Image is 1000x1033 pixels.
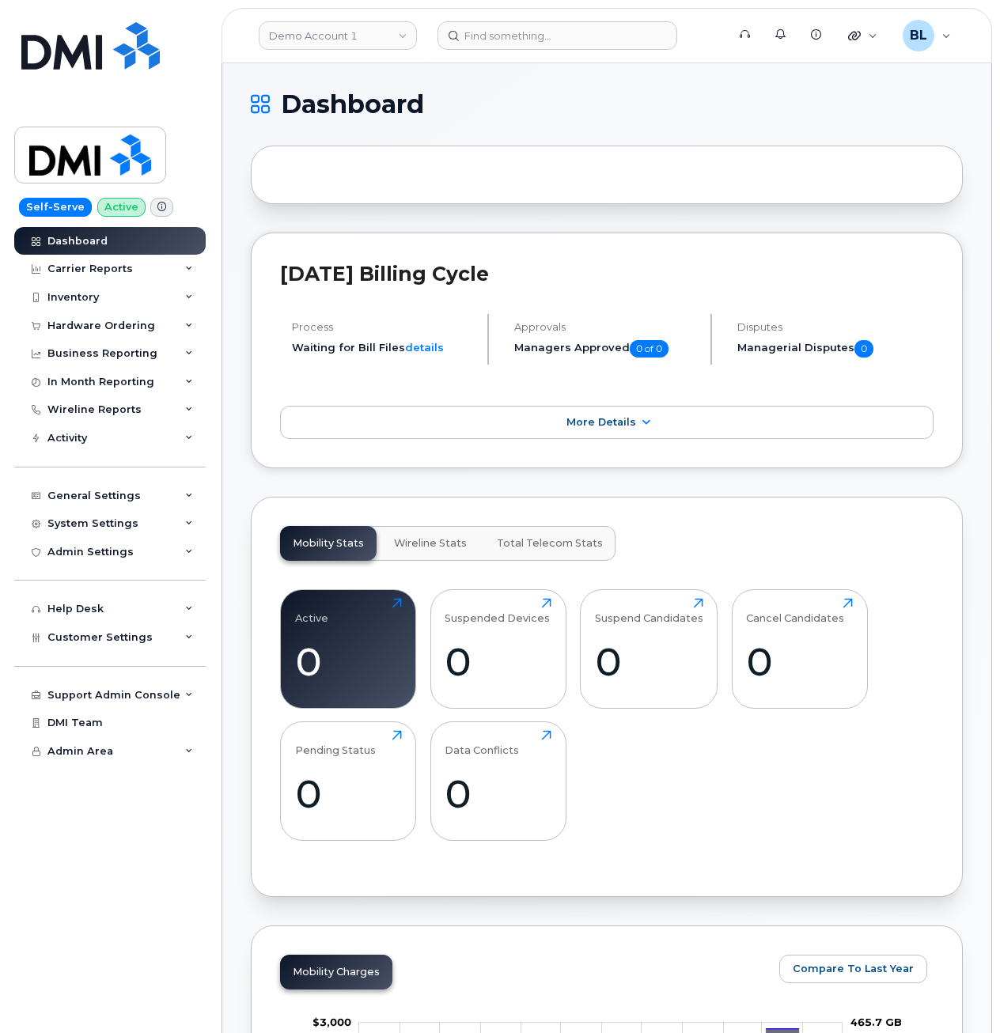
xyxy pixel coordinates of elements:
div: 0 [445,770,551,817]
div: Data Conflicts [445,730,519,756]
div: Suspended Devices [445,598,550,624]
div: 0 [445,638,551,685]
a: Active0 [295,598,402,699]
a: Cancel Candidates0 [746,598,853,699]
a: Suspended Devices0 [445,598,551,699]
button: Compare To Last Year [779,955,927,983]
div: 0 [746,638,853,685]
div: Cancel Candidates [746,598,844,624]
a: Data Conflicts0 [445,730,551,831]
div: Suspend Candidates [595,598,703,624]
h4: Approvals [514,321,696,333]
tspan: $3,000 [312,1016,351,1028]
div: Pending Status [295,730,376,756]
span: 0 [854,340,873,358]
h5: Managers Approved [514,340,696,358]
h4: Process [292,321,474,333]
li: Waiting for Bill Files [292,340,474,355]
h5: Managerial Disputes [737,340,934,358]
h2: [DATE] Billing Cycle [280,262,934,286]
div: Active [295,598,328,624]
a: Suspend Candidates0 [595,598,703,699]
span: Compare To Last Year [793,961,914,976]
tspan: 465.7 GB [850,1016,902,1028]
div: 0 [295,638,402,685]
div: 0 [595,638,703,685]
a: Pending Status0 [295,730,402,831]
span: Dashboard [281,93,424,116]
span: Wireline Stats [394,537,467,550]
div: 0 [295,770,402,817]
span: More Details [566,416,636,428]
h4: Disputes [737,321,934,333]
span: Total Telecom Stats [497,537,603,550]
g: $0 [312,1016,351,1028]
span: 0 of 0 [630,340,669,358]
a: details [405,341,444,354]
